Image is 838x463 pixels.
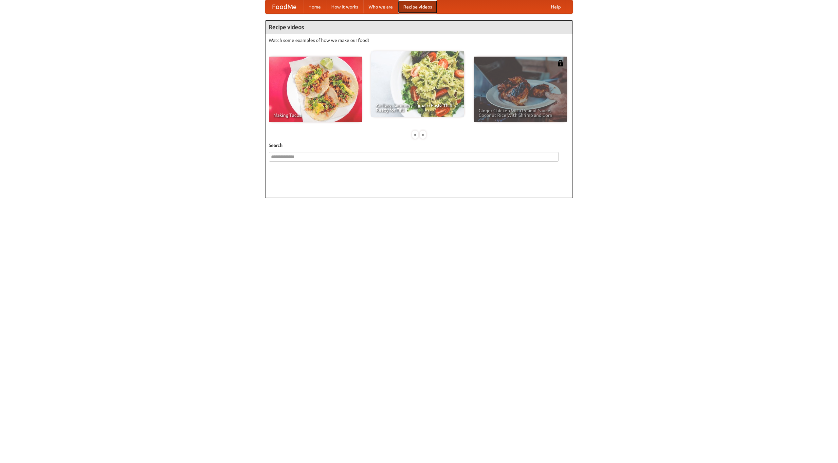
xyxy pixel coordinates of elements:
a: How it works [326,0,363,13]
a: An Easy, Summery Tomato Pasta That's Ready for Fall [371,51,464,117]
a: Who we are [363,0,398,13]
a: FoodMe [265,0,303,13]
a: Help [546,0,566,13]
div: » [420,131,426,139]
a: Recipe videos [398,0,437,13]
div: « [412,131,418,139]
a: Making Tacos [269,57,362,122]
img: 483408.png [557,60,564,66]
span: Making Tacos [273,113,357,117]
span: An Easy, Summery Tomato Pasta That's Ready for Fall [376,103,460,112]
h4: Recipe videos [265,21,573,34]
a: Home [303,0,326,13]
p: Watch some examples of how we make our food! [269,37,569,44]
h5: Search [269,142,569,149]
